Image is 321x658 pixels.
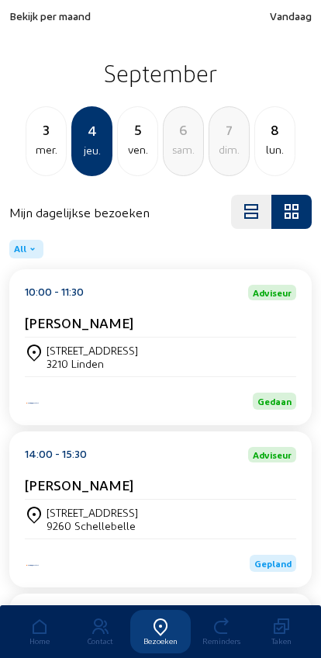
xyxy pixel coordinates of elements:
div: mer. [26,140,66,159]
div: 9260 Schellebelle [47,519,138,532]
a: Bezoeken [130,610,191,653]
div: 10:00 - 11:30 [25,285,84,300]
span: All [14,243,26,255]
div: ven. [118,140,157,159]
cam-card-title: [PERSON_NAME] [25,476,133,493]
div: lun. [255,140,295,159]
img: Iso Protect [25,401,40,405]
div: sam. [164,140,203,159]
div: 3 [26,119,66,140]
a: Reminders [191,610,251,653]
div: 7 [209,119,249,140]
span: Gedaan [257,396,292,407]
div: 3210 Linden [47,357,138,370]
div: Contact [70,636,130,646]
div: Bezoeken [130,636,191,646]
div: dim. [209,140,249,159]
div: 5 [118,119,157,140]
span: Vandaag [270,9,312,23]
span: Bekijk per maand [9,9,91,23]
a: Home [9,610,70,653]
h2: September [9,54,312,92]
div: [STREET_ADDRESS] [47,506,138,519]
span: Gepland [254,558,292,569]
span: Adviseur [253,288,292,297]
div: 6 [164,119,203,140]
div: Taken [251,636,312,646]
a: Taken [251,610,312,653]
img: Iso Protect [25,563,40,567]
div: [STREET_ADDRESS] [47,344,138,357]
cam-card-title: [PERSON_NAME] [25,314,133,331]
h4: Mijn dagelijkse bezoeken [9,205,150,220]
a: Contact [70,610,130,653]
div: jeu. [73,141,111,160]
div: Home [9,636,70,646]
div: Reminders [191,636,251,646]
div: 14:00 - 15:30 [25,447,87,462]
span: Adviseur [253,450,292,459]
div: 4 [73,119,111,141]
div: 8 [255,119,295,140]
